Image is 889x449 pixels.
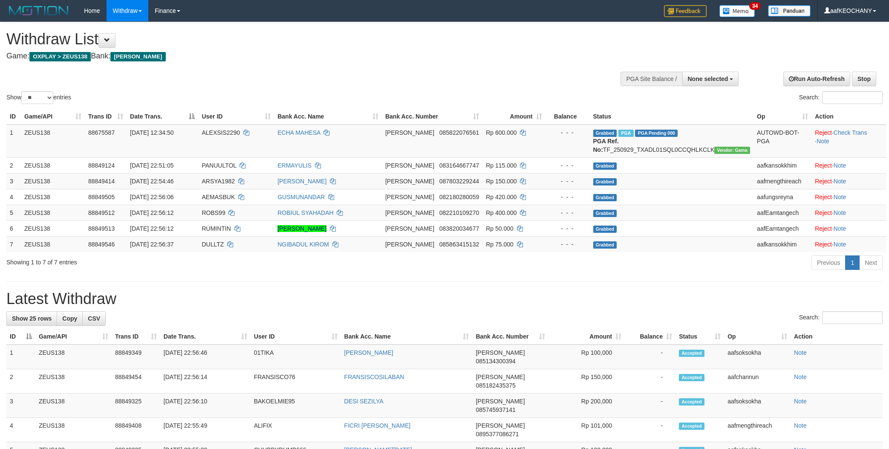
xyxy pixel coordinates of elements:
[753,189,811,205] td: aafungsreyna
[112,369,160,394] td: 88849454
[6,394,35,418] td: 3
[682,72,739,86] button: None selected
[21,109,85,125] th: Game/API: activate to sort column ascending
[548,418,625,442] td: Rp 101,000
[815,241,832,248] a: Reject
[6,418,35,442] td: 4
[439,209,479,216] span: Copy 082210109270 to clipboard
[127,109,198,125] th: Date Trans.: activate to sort column descending
[724,418,791,442] td: aafmengthireach
[21,189,85,205] td: ZEUS138
[6,311,57,326] a: Show 25 rows
[794,422,807,429] a: Note
[251,345,341,369] td: 01TIKA
[546,109,590,125] th: Balance
[35,329,112,345] th: Game/API: activate to sort column ascending
[130,194,173,200] span: [DATE] 22:56:06
[675,329,724,345] th: Status: activate to sort column ascending
[6,91,71,104] label: Show entries
[439,178,479,185] span: Copy 087803229244 to clipboard
[753,157,811,173] td: aafkansokkhim
[845,255,860,270] a: 1
[277,209,333,216] a: ROBIUL SYAHADAH
[834,162,846,169] a: Note
[35,369,112,394] td: ZEUS138
[625,345,675,369] td: -
[811,157,886,173] td: ·
[385,225,434,232] span: [PERSON_NAME]
[130,209,173,216] span: [DATE] 22:56:12
[382,109,482,125] th: Bank Acc. Number: activate to sort column ascending
[811,125,886,158] td: · ·
[130,225,173,232] span: [DATE] 22:56:12
[815,129,832,136] a: Reject
[112,394,160,418] td: 88849325
[719,5,755,17] img: Button%20Memo.svg
[688,75,728,82] span: None selected
[21,125,85,158] td: ZEUS138
[618,130,633,137] span: Marked by aafpengsreynich
[439,194,479,200] span: Copy 082180280059 to clipboard
[439,162,479,169] span: Copy 083164667747 to clipboard
[625,394,675,418] td: -
[251,329,341,345] th: User ID: activate to sort column ascending
[202,225,231,232] span: RUMINTIN
[385,209,434,216] span: [PERSON_NAME]
[815,225,832,232] a: Reject
[593,194,617,201] span: Grabbed
[794,398,807,405] a: Note
[476,374,525,380] span: [PERSON_NAME]
[130,241,173,248] span: [DATE] 22:56:37
[62,315,77,322] span: Copy
[160,345,251,369] td: [DATE] 22:56:46
[593,241,617,249] span: Grabbed
[799,91,883,104] label: Search:
[88,194,115,200] span: 88849505
[6,290,883,307] h1: Latest Withdraw
[160,369,251,394] td: [DATE] 22:56:14
[635,130,678,137] span: PGA Pending
[625,369,675,394] td: -
[549,128,586,137] div: - - -
[811,236,886,252] td: ·
[6,345,35,369] td: 1
[486,129,517,136] span: Rp 600.000
[130,162,173,169] span: [DATE] 22:51:05
[753,125,811,158] td: AUTOWD-BOT-PGA
[549,209,586,217] div: - - -
[202,178,235,185] span: ARSYA1982
[88,315,100,322] span: CSV
[714,147,750,154] span: Vendor URL: https://trx31.1velocity.biz
[439,129,479,136] span: Copy 085822076561 to clipboard
[251,369,341,394] td: FRANSISCO76
[6,236,21,252] td: 7
[160,418,251,442] td: [DATE] 22:55:49
[82,311,106,326] a: CSV
[811,255,846,270] a: Previous
[817,138,829,145] a: Note
[753,173,811,189] td: aafmengthireach
[486,241,514,248] span: Rp 75.000
[160,394,251,418] td: [DATE] 22:56:10
[486,209,517,216] span: Rp 400.000
[21,157,85,173] td: ZEUS138
[277,194,325,200] a: GUSMUNANDAR
[815,209,832,216] a: Reject
[6,4,71,17] img: MOTION_logo.png
[277,241,329,248] a: NGIBADUL KIROM
[794,349,807,356] a: Note
[160,329,251,345] th: Date Trans.: activate to sort column ascending
[621,72,682,86] div: PGA Site Balance /
[834,209,846,216] a: Note
[202,194,235,200] span: AEMASBUK
[482,109,545,125] th: Amount: activate to sort column ascending
[811,205,886,220] td: ·
[834,129,867,136] a: Check Trans
[834,194,846,200] a: Note
[794,374,807,380] a: Note
[344,398,384,405] a: DESI SEZILYA
[385,194,434,200] span: [PERSON_NAME]
[35,345,112,369] td: ZEUS138
[277,225,326,232] a: [PERSON_NAME]
[6,369,35,394] td: 2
